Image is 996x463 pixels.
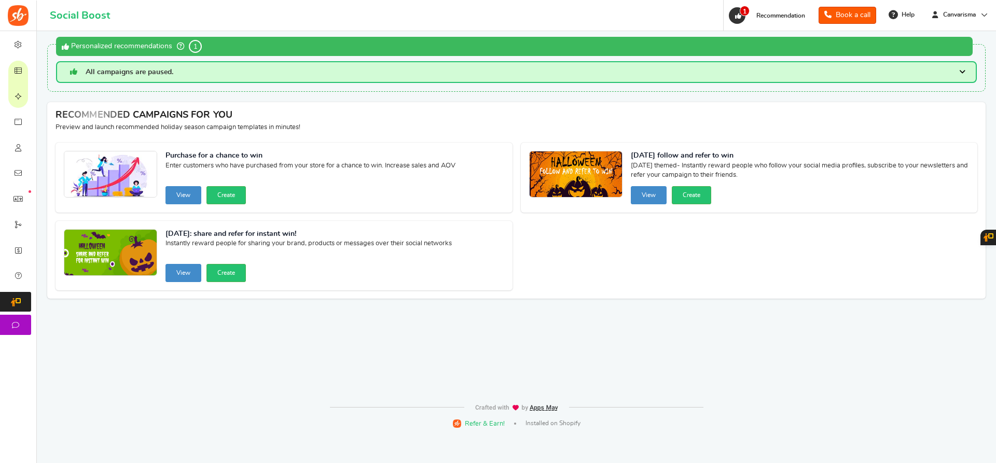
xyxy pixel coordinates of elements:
[8,5,29,26] img: Social Boost
[165,186,201,204] button: View
[64,230,157,276] img: Recommended Campaigns
[86,68,173,76] span: All campaigns are paused.
[884,6,920,23] a: Help
[899,10,915,19] span: Help
[206,264,246,282] button: Create
[50,10,110,21] h1: Social Boost
[525,419,580,428] span: Installed on Shopify
[56,110,977,121] h4: RECOMMENDED CAMPAIGNS FOR YOU
[631,151,970,161] strong: [DATE] follow and refer to win
[56,123,977,132] p: Preview and launch recommended holiday season campaign templates in minutes!
[453,418,505,428] a: Refer & Earn!
[206,186,246,204] button: Create
[514,423,516,425] span: |
[165,151,455,161] strong: Purchase for a chance to win
[756,12,805,19] span: Recommendation
[165,239,452,260] span: Instantly reward people for sharing your brand, products or messages over their social networks
[29,190,31,193] em: New
[189,40,202,53] span: 1
[939,10,980,19] span: Canvarisma
[530,151,622,198] img: Recommended Campaigns
[631,161,970,182] span: [DATE] themed- Instantly reward people who follow your social media profiles, subscribe to your n...
[165,229,452,240] strong: [DATE]: share and refer for instant win!
[819,7,876,24] a: Book a call
[165,161,455,182] span: Enter customers who have purchased from your store for a chance to win. Increase sales and AOV
[728,7,810,24] a: 1 Recommendation
[631,186,667,204] button: View
[56,37,973,56] div: Personalized recommendations
[740,6,750,16] span: 1
[165,264,201,282] button: View
[64,151,157,198] img: Recommended Campaigns
[475,404,559,411] img: img-footer.webp
[672,186,711,204] button: Create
